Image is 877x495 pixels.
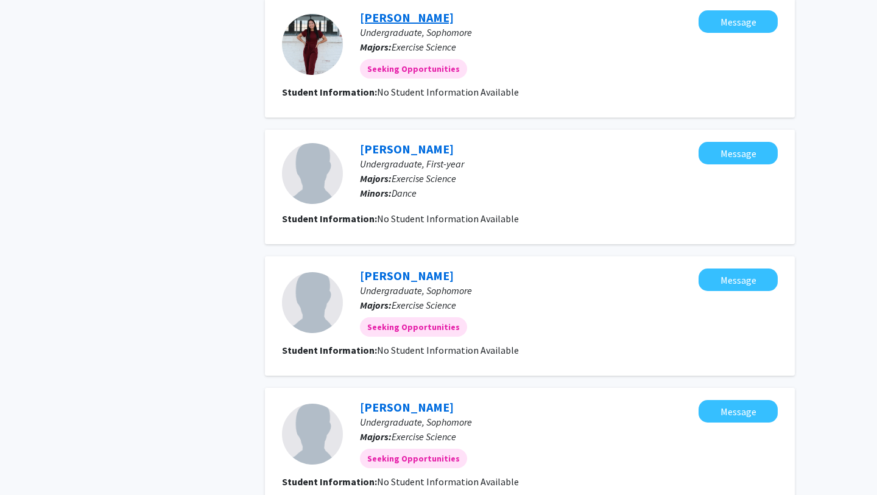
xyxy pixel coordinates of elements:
span: Exercise Science [392,299,456,311]
span: Exercise Science [392,172,456,184]
b: Student Information: [282,476,377,488]
span: Exercise Science [392,430,456,443]
span: Undergraduate, Sophomore [360,416,472,428]
a: [PERSON_NAME] [360,268,454,283]
mat-chip: Seeking Opportunities [360,317,467,337]
b: Majors: [360,41,392,53]
button: Message Carly Chopp [699,142,778,164]
span: Undergraduate, Sophomore [360,26,472,38]
b: Student Information: [282,212,377,225]
a: [PERSON_NAME] [360,141,454,156]
b: Majors: [360,172,392,184]
button: Message Lauren Heerdegen [699,269,778,291]
mat-chip: Seeking Opportunities [360,59,467,79]
span: Undergraduate, First-year [360,158,464,170]
a: [PERSON_NAME] [360,399,454,415]
span: No Student Information Available [377,344,519,356]
mat-chip: Seeking Opportunities [360,449,467,468]
button: Message Makenna Kuczynski [699,400,778,423]
span: Undergraduate, Sophomore [360,284,472,297]
b: Student Information: [282,344,377,356]
span: No Student Information Available [377,86,519,98]
span: No Student Information Available [377,476,519,488]
button: Message Katherine Baker [699,10,778,33]
span: Dance [392,187,417,199]
b: Minors: [360,187,392,199]
b: Majors: [360,299,392,311]
span: No Student Information Available [377,212,519,225]
span: Exercise Science [392,41,456,53]
iframe: Chat [9,440,52,486]
a: [PERSON_NAME] [360,10,454,25]
b: Student Information: [282,86,377,98]
b: Majors: [360,430,392,443]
